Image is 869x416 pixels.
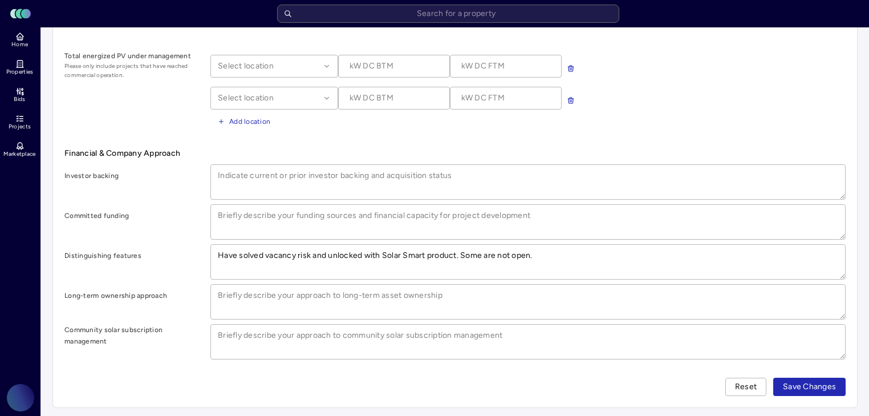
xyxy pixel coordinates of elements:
span: Projects [9,123,31,130]
input: kW DC BTM [339,87,449,109]
button: Reset [725,378,766,396]
label: Long-term ownership approach [64,290,201,301]
span: Add location [229,116,270,127]
span: Marketplace [3,151,35,157]
span: Reset [735,381,757,393]
span: Please only include projects that have reached commercial operation. [64,62,201,80]
textarea: Have solved vacancy risk and unlocked with Solar Smart product. Some are not open. [211,245,845,279]
input: kW DC FTM [450,55,561,77]
label: Community solar subscription management [64,324,201,347]
label: Investor backing [64,170,201,181]
input: Search for a property [277,5,619,23]
span: Financial & Company Approach [64,147,846,160]
label: Committed funding [64,210,201,221]
input: kW DC BTM [339,55,449,77]
button: Save Changes [773,378,846,396]
label: Total energized PV under management [64,50,201,62]
input: kW DC FTM [450,87,561,109]
span: Properties [6,68,34,75]
label: Distinguishing features [64,250,201,261]
button: Add location [210,114,278,129]
span: Home [11,41,28,48]
span: Save Changes [783,381,836,393]
span: Bids [14,96,25,103]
